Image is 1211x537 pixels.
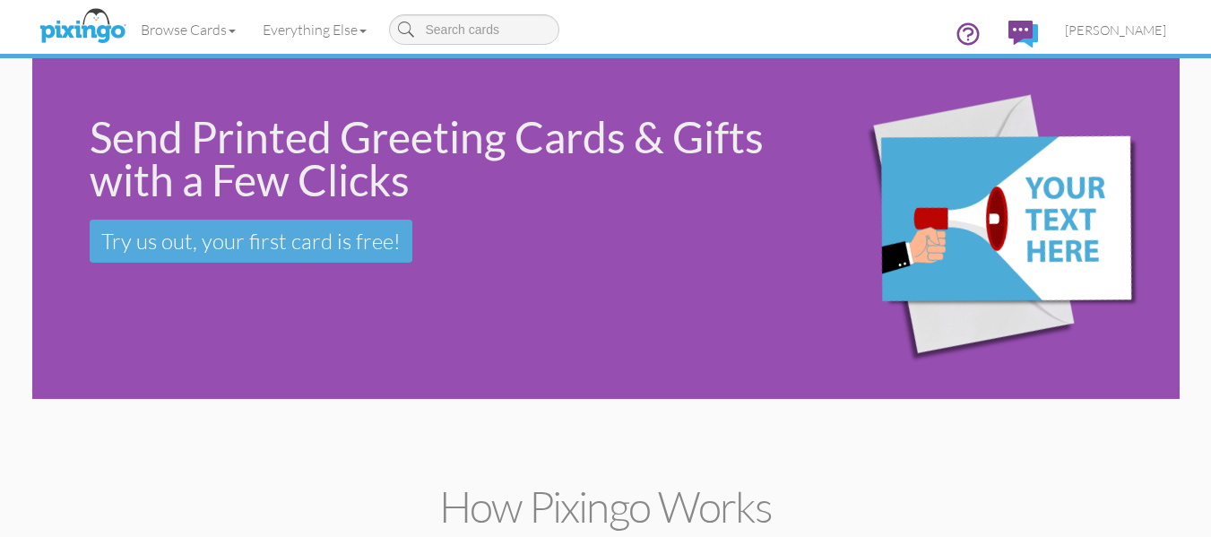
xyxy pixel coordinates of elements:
div: Send Printed Greeting Cards & Gifts with a Few Clicks [90,116,783,202]
h2: How Pixingo works [64,483,1148,531]
a: Browse Cards [127,7,249,52]
a: [PERSON_NAME] [1051,7,1180,53]
a: Try us out, your first card is free! [90,220,412,263]
iframe: Chat [1210,536,1211,537]
a: Everything Else [249,7,380,52]
img: comments.svg [1008,21,1038,48]
img: eb544e90-0942-4412-bfe0-c610d3f4da7c.png [807,63,1174,395]
span: [PERSON_NAME] [1065,22,1166,38]
span: Try us out, your first card is free! [101,228,401,255]
input: Search cards [389,14,559,45]
img: pixingo logo [35,4,130,49]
